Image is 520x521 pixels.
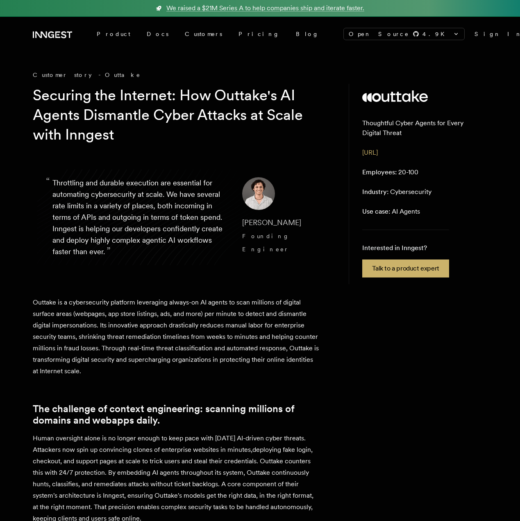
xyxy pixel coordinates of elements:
[362,168,397,176] span: Employees:
[362,118,474,138] p: Thoughtful Cyber Agents for Every Digital Threat
[422,30,450,38] span: 4.9 K
[166,3,364,13] span: We raised a $21M Series A to help companies ship and iterate faster.
[242,177,275,210] img: Image of Diego Escobedo
[242,218,301,227] span: [PERSON_NAME]
[177,27,230,41] a: Customers
[288,27,327,41] a: Blog
[362,207,420,217] p: AI Agents
[33,297,320,377] p: Outtake is a cybersecurity platform leveraging always-on AI agents to scan millions of digital su...
[242,233,290,253] span: Founding Engineer
[362,207,390,215] span: Use case:
[33,86,322,144] h1: Securing the Internet: How Outtake's AI Agents Dismantle Cyber Attacks at Scale with Inngest
[139,27,177,41] a: Docs
[362,243,449,253] p: Interested in Inngest?
[362,90,428,102] img: Outtake's logo
[33,71,336,79] div: Customer story - Outtake
[33,403,320,426] a: The challenge of context engineering: scanning millions of domains and webapps daily.
[52,177,229,257] p: Throttling and durable execution are essential for automating cybersecurity at scale. We have sev...
[230,27,288,41] a: Pricing
[362,149,378,156] a: [URL]
[362,259,449,277] a: Talk to a product expert
[349,30,409,38] span: Open Source
[362,167,418,177] p: 20-100
[89,27,139,41] div: Product
[107,245,111,257] span: ”
[362,187,431,197] p: Cybersecurity
[46,179,50,184] span: “
[362,188,388,196] span: Industry:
